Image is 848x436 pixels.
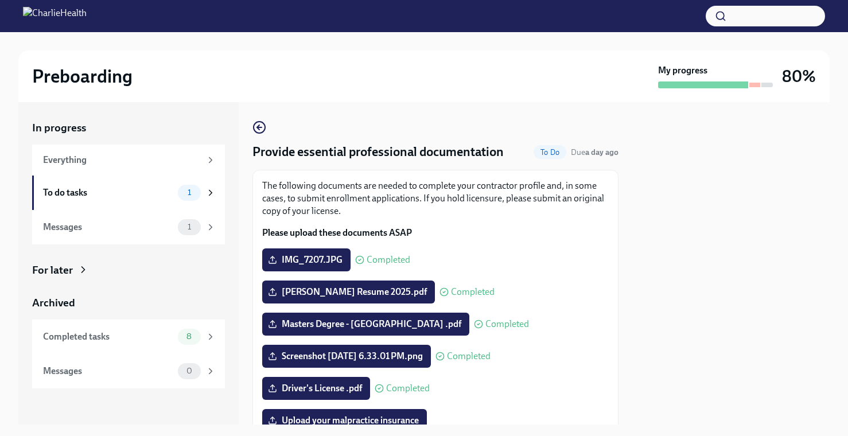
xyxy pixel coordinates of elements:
[32,210,225,244] a: Messages1
[386,384,430,393] span: Completed
[32,354,225,388] a: Messages0
[43,154,201,166] div: Everything
[262,248,351,271] label: IMG_7207.JPG
[32,176,225,210] a: To do tasks1
[485,320,529,329] span: Completed
[262,227,412,238] strong: Please upload these documents ASAP
[262,281,435,303] label: [PERSON_NAME] Resume 2025.pdf
[32,120,225,135] a: In progress
[262,313,469,336] label: Masters Degree - [GEOGRAPHIC_DATA] .pdf
[32,320,225,354] a: Completed tasks8
[270,415,419,426] span: Upload your malpractice insurance
[32,295,225,310] a: Archived
[180,332,199,341] span: 8
[43,365,173,377] div: Messages
[23,7,87,25] img: CharlieHealth
[32,65,133,88] h2: Preboarding
[262,345,431,368] label: Screenshot [DATE] 6.33.01 PM.png
[447,352,491,361] span: Completed
[32,263,73,278] div: For later
[585,147,619,157] strong: a day ago
[43,186,173,199] div: To do tasks
[571,147,619,158] span: September 1st, 2025 09:00
[181,223,198,231] span: 1
[658,64,707,77] strong: My progress
[782,66,816,87] h3: 80%
[270,286,427,298] span: [PERSON_NAME] Resume 2025.pdf
[571,147,619,157] span: Due
[262,180,609,217] p: The following documents are needed to complete your contractor profile and, in some cases, to sub...
[270,318,461,330] span: Masters Degree - [GEOGRAPHIC_DATA] .pdf
[43,221,173,233] div: Messages
[32,145,225,176] a: Everything
[181,188,198,197] span: 1
[367,255,410,264] span: Completed
[262,377,370,400] label: Driver's License .pdf
[262,409,427,432] label: Upload your malpractice insurance
[270,254,343,266] span: IMG_7207.JPG
[32,263,225,278] a: For later
[180,367,199,375] span: 0
[451,287,495,297] span: Completed
[534,148,566,157] span: To Do
[252,143,504,161] h4: Provide essential professional documentation
[270,383,362,394] span: Driver's License .pdf
[43,330,173,343] div: Completed tasks
[270,351,423,362] span: Screenshot [DATE] 6.33.01 PM.png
